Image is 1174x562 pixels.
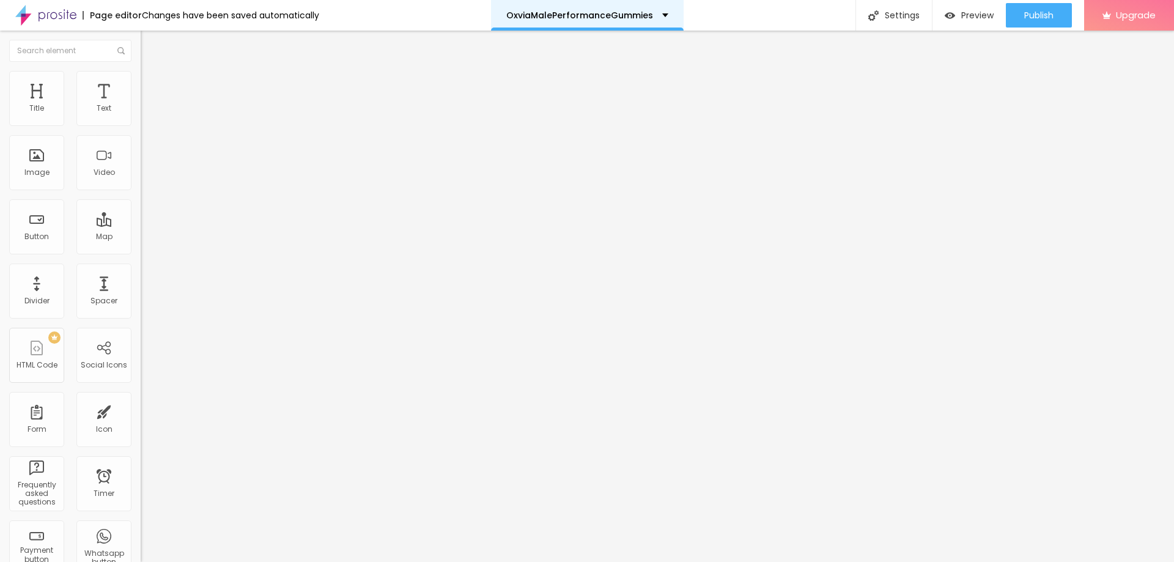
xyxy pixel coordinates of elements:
div: Divider [24,297,50,305]
button: Publish [1006,3,1072,28]
input: Search element [9,40,131,62]
div: Social Icons [81,361,127,369]
div: Icon [96,425,113,434]
div: Changes have been saved automatically [142,11,319,20]
div: Text [97,104,111,113]
div: Form [28,425,46,434]
div: Timer [94,489,114,498]
img: Icone [868,10,879,21]
div: Image [24,168,50,177]
span: Publish [1024,10,1054,20]
div: Video [94,168,115,177]
div: Title [29,104,44,113]
iframe: Editor [141,31,1174,562]
div: Spacer [90,297,117,305]
span: Preview [961,10,994,20]
p: OxviaMalePerformanceGummies [506,11,653,20]
div: Frequently asked questions [12,481,61,507]
span: Upgrade [1116,10,1156,20]
button: Preview [932,3,1006,28]
div: HTML Code [17,361,57,369]
div: Map [96,232,113,241]
img: Icone [117,47,125,54]
div: Page editor [83,11,142,20]
div: Button [24,232,49,241]
img: view-1.svg [945,10,955,21]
